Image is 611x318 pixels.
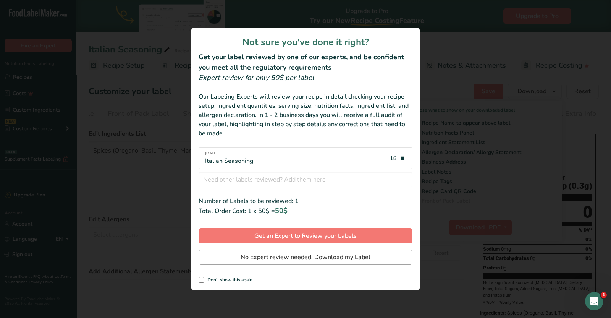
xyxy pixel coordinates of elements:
span: [DATE] [205,151,254,156]
iframe: Intercom live chat [585,292,603,310]
h1: Not sure you've done it right? [199,35,412,49]
input: Need other labels reviewed? Add them here [199,172,412,187]
span: Don't show this again [204,277,252,283]
div: Expert review for only 50$ per label [199,73,412,83]
div: Total Order Cost: 1 x 50$ = [199,206,412,216]
span: 50$ [275,206,288,215]
span: No Expert review needed. Download my Label [241,253,370,262]
button: No Expert review needed. Download my Label [199,250,412,265]
div: Our Labeling Experts will review your recipe in detail checking your recipe setup, ingredient qua... [199,92,412,138]
h2: Get your label reviewed by one of our experts, and be confident you meet all the regulatory requi... [199,52,412,73]
div: Number of Labels to be reviewed: 1 [199,196,412,206]
div: Italian Seasoning [205,151,254,165]
button: Get an Expert to Review your Labels [199,228,412,243]
span: 1 [601,292,607,298]
span: Get an Expert to Review your Labels [254,231,357,240]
